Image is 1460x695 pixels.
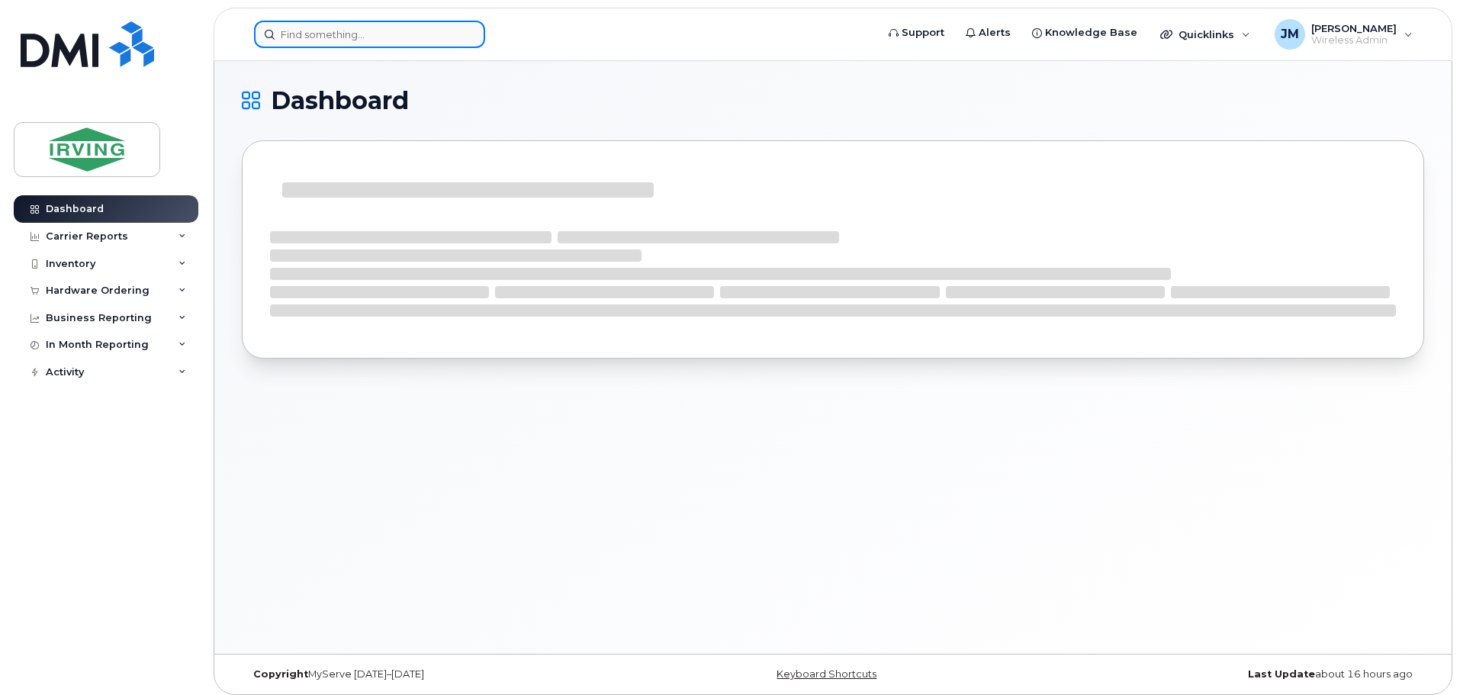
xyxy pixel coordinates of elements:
a: Keyboard Shortcuts [777,668,876,680]
span: Dashboard [271,89,409,112]
strong: Last Update [1248,668,1315,680]
strong: Copyright [253,668,308,680]
div: about 16 hours ago [1030,668,1424,681]
div: MyServe [DATE]–[DATE] [242,668,636,681]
